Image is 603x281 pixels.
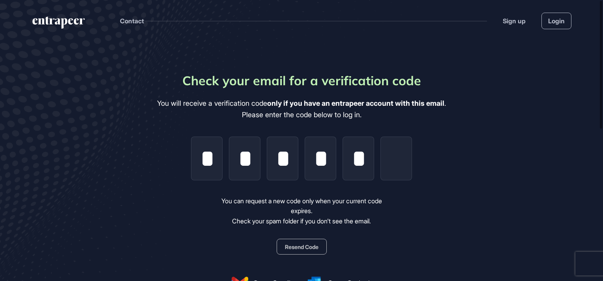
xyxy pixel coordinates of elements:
button: Resend Code [277,239,327,255]
a: Sign up [503,16,526,26]
button: Contact [120,16,144,26]
div: Check your email for a verification code [182,71,421,90]
div: You will receive a verification code . Please enter the code below to log in. [157,98,446,121]
div: You can request a new code only when your current code expires. Check your spam folder if you don... [210,196,393,227]
a: Login [541,13,571,29]
a: entrapeer-logo [32,17,86,32]
b: only if you have an entrapeer account with this email [267,99,444,107]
